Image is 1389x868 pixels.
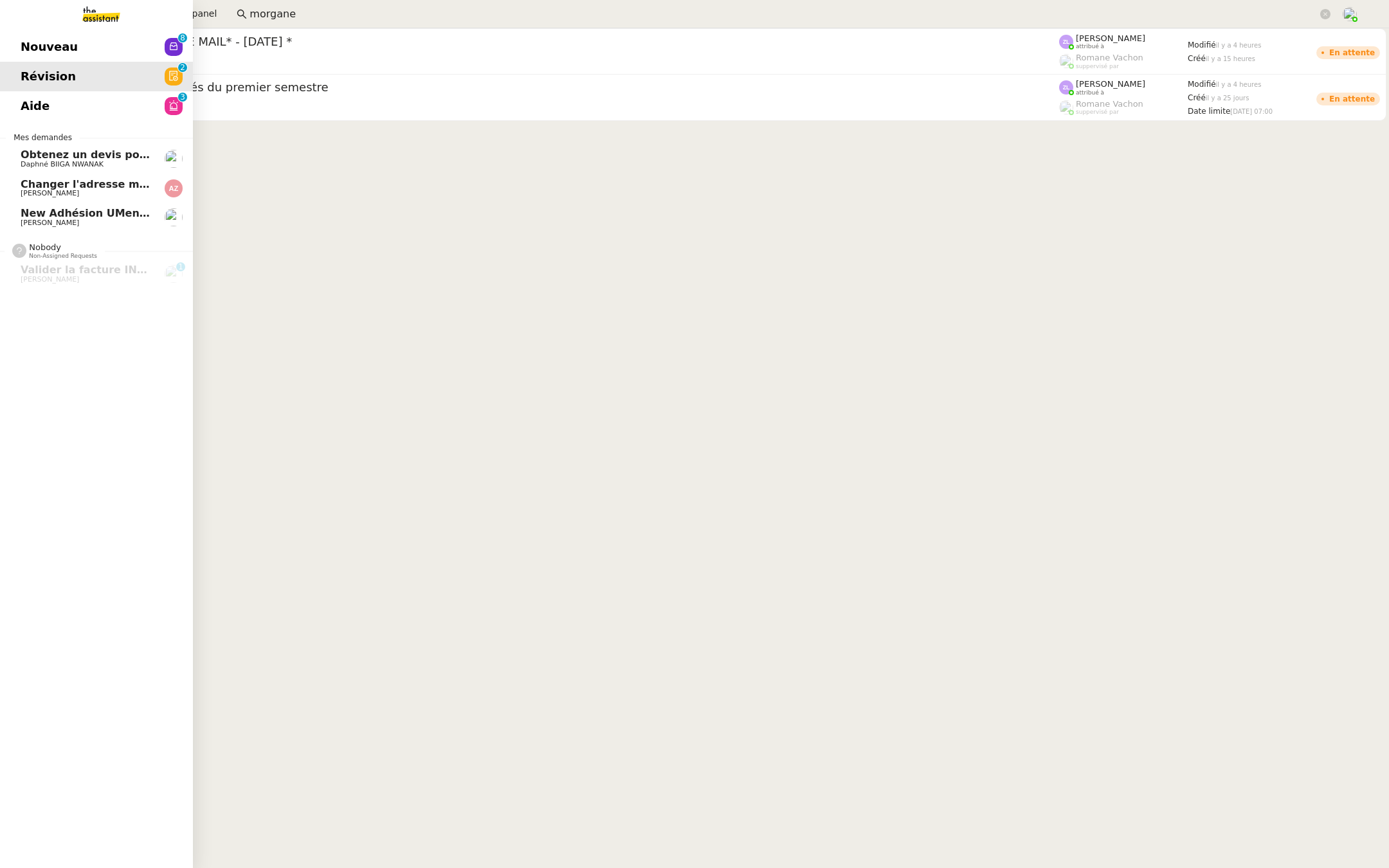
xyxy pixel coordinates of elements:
[1076,53,1143,62] span: Romane Vachon
[180,33,185,45] p: 8
[21,160,104,168] span: Daphné BIIGA NWANAK
[21,67,76,86] span: Révision
[66,36,1059,48] span: GESTION DE LA BOÎTE MAIL* - [DATE] *
[66,98,1059,115] app-user-detailed-label: client
[180,93,185,104] p: 3
[178,262,183,274] p: 1
[1329,49,1375,57] div: En attente
[1188,93,1206,102] span: Créé
[1059,54,1073,68] img: users%2FyQfMwtYgTqhRP2YHWHmG2s2LYaD3%2Favatar%2Fprofile-pic.png
[6,131,80,144] span: Mes demandes
[21,207,276,219] span: New Adhésion UMento Sans paiement Entry
[1076,33,1145,43] span: [PERSON_NAME]
[21,189,79,197] span: [PERSON_NAME]
[176,262,185,271] nz-badge-sup: 1
[178,63,187,72] nz-badge-sup: 2
[165,179,183,197] img: svg
[178,93,187,102] nz-badge-sup: 3
[21,37,78,57] span: Nouveau
[29,242,61,252] span: nobody
[1076,89,1104,96] span: attribué à
[21,96,50,116] span: Aide
[21,219,79,227] span: [PERSON_NAME]
[1059,35,1073,49] img: svg
[1076,43,1104,50] span: attribué à
[12,242,97,259] app-user-label: Non-assigned requests
[250,6,1318,23] input: Rechercher
[1059,99,1188,116] app-user-label: suppervisé par
[1059,100,1073,114] img: users%2FyQfMwtYgTqhRP2YHWHmG2s2LYaD3%2Favatar%2Fprofile-pic.png
[1076,99,1143,109] span: Romane Vachon
[1206,95,1249,102] span: il y a 25 jours
[66,52,1059,69] app-user-detailed-label: client
[1076,63,1119,70] span: suppervisé par
[29,253,97,260] span: Non-assigned requests
[1059,53,1188,69] app-user-label: suppervisé par
[1343,7,1357,21] img: users%2FaellJyylmXSg4jqeVbanehhyYJm1%2Favatar%2Fprofile-pic%20(4).png
[1216,81,1262,88] span: il y a 4 heures
[1059,79,1188,96] app-user-label: attribué à
[1076,79,1145,89] span: [PERSON_NAME]
[1216,42,1262,49] span: il y a 4 heures
[1188,107,1230,116] span: Date limite
[1059,80,1073,95] img: svg
[1076,109,1119,116] span: suppervisé par
[1329,95,1375,103] div: En attente
[165,265,183,283] img: users%2F0zQGGmvZECeMseaPawnreYAQQyS2%2Favatar%2Feddadf8a-b06f-4db9-91c4-adeed775bb0f
[165,208,183,226] img: users%2FDBF5gIzOT6MfpzgDQC7eMkIK8iA3%2Favatar%2Fd943ca6c-06ba-4e73-906b-d60e05e423d3
[1206,55,1255,62] span: il y a 15 heures
[1188,41,1216,50] span: Modifié
[21,149,250,161] span: Obtenez un devis pour l'automatisation
[1188,54,1206,63] span: Créé
[21,275,79,284] span: [PERSON_NAME]
[165,150,183,168] img: users%2FKPVW5uJ7nAf2BaBJPZnFMauzfh73%2Favatar%2FDigitalCollectionThumbnailHandler.jpeg
[1230,108,1273,115] span: [DATE] 07:00
[1188,80,1216,89] span: Modifié
[178,33,187,42] nz-badge-sup: 8
[180,63,185,75] p: 2
[66,82,1059,93] span: Relancer les impayés du premier semestre
[21,178,257,190] span: Changer l'adresse mail et le nom du kbis
[1059,33,1188,50] app-user-label: attribué à
[21,264,210,276] span: Valider la facture INV/2025/0272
